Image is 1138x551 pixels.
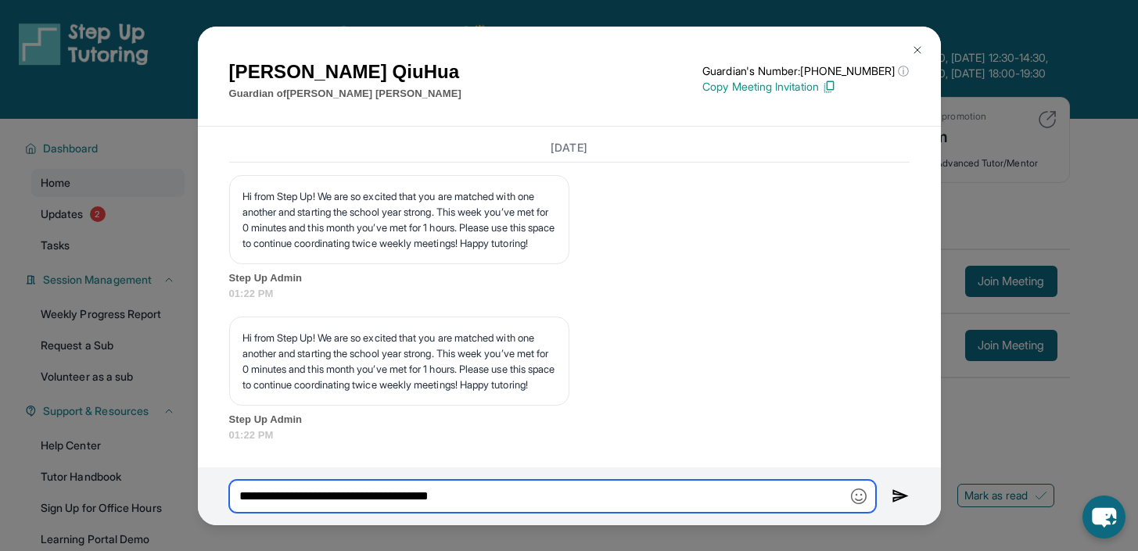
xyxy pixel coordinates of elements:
p: Copy Meeting Invitation [702,79,909,95]
h3: [DATE] [229,140,910,156]
span: 01:22 PM [229,428,910,443]
img: Close Icon [911,44,924,56]
span: Step Up Admin [229,412,910,428]
p: Guardian's Number: [PHONE_NUMBER] [702,63,909,79]
button: chat-button [1082,496,1125,538]
p: Guardian of [PERSON_NAME] [PERSON_NAME] [229,86,461,102]
h1: [PERSON_NAME] QiuHua [229,58,461,86]
img: Send icon [892,487,910,506]
p: Hi from Step Up! We are so excited that you are matched with one another and starting the school ... [242,188,556,251]
p: Hi from Step Up! We are so excited that you are matched with one another and starting the school ... [242,330,556,392]
span: 01:22 PM [229,286,910,302]
span: Step Up Admin [229,270,910,286]
span: ⓘ [898,63,909,79]
img: Emoji [851,488,867,504]
img: Copy Icon [822,80,836,94]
